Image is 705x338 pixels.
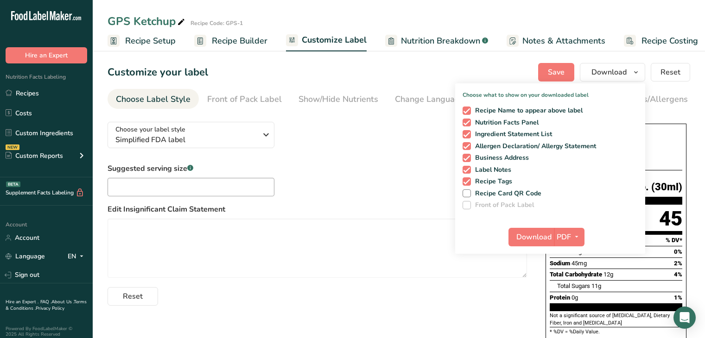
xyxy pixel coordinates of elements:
span: Save [548,67,565,78]
a: Privacy Policy [36,305,64,312]
span: Allergen Declaration/ Allergy Statement [471,142,597,150]
span: Protein [550,294,570,301]
button: Save [538,63,574,81]
div: NEW [6,144,19,150]
section: * %DV = %Daily Value. [550,327,682,336]
a: Recipe Setup [108,31,176,51]
span: 4% [674,271,682,278]
span: Recipe Builder [212,35,267,47]
button: Reset [651,63,690,81]
span: 2% [674,260,682,267]
div: Edit Ingredients/Allergens List [586,93,704,106]
a: Recipe Builder [194,31,267,51]
span: Recipe Tags [471,177,513,186]
span: Recipe Setup [125,35,176,47]
span: Reset [661,67,680,78]
button: Download [580,63,645,81]
label: Suggested serving size [108,163,274,174]
span: Label Notes [471,166,512,174]
a: Notes & Attachments [507,31,605,51]
span: Simplified FDA label [115,134,257,145]
h1: Customize your label [108,65,208,80]
span: 2 Tbsp. (30ml) [615,182,682,193]
span: 11g [591,282,601,289]
div: 45 [659,207,682,231]
span: Notes & Attachments [522,35,605,47]
button: Reset [108,287,158,306]
span: 0% [674,248,682,255]
div: BETA [6,182,20,187]
span: Reset [123,291,143,302]
span: Customize Label [302,34,367,46]
span: Nutrition Facts Panel [471,119,539,127]
button: Choose your label style Simplified FDA label [108,122,274,148]
div: Open Intercom Messenger [673,307,696,329]
p: Choose what to show on your downloaded label [455,83,645,99]
div: Custom Reports [6,151,63,161]
div: GPS Ketchup [108,13,187,30]
span: 12g [603,271,613,278]
span: 45mg [572,260,587,267]
section: Not a significant source of [MEDICAL_DATA], Dietary Fiber, Iron and [MEDICAL_DATA] [550,312,682,327]
span: Ingredient Statement List [471,130,553,138]
div: EN [68,251,87,262]
span: Download [591,67,627,78]
span: Choose your label style [115,125,185,134]
button: PDF [554,228,584,246]
span: 0g [572,294,578,301]
span: 1% [674,294,682,301]
div: Powered By FoodLabelMaker © 2025 All Rights Reserved [6,326,87,337]
a: Nutrition Breakdown [385,31,488,51]
span: Front of Pack Label [471,201,534,209]
span: Total Carbohydrate [550,271,602,278]
button: Download [508,228,554,246]
div: Change Language [395,93,464,106]
div: Front of Pack Label [207,93,282,106]
span: Recipe Name to appear above label [471,106,583,115]
a: About Us . [51,299,74,305]
div: Choose Label Style [116,93,191,106]
span: Nutrition Breakdown [401,35,480,47]
span: Recipe Card QR Code [471,189,542,198]
span: Download [516,232,552,243]
span: Business Address [471,154,529,162]
a: Recipe Costing [624,31,698,51]
a: Customize Label [286,30,367,52]
a: Language [6,248,45,264]
span: Total Sugars [557,282,590,289]
a: Terms & Conditions . [6,299,87,312]
label: Edit Insignificant Claim Statement [108,204,527,215]
span: PDF [557,232,571,243]
span: Sodium [550,260,570,267]
button: Hire an Expert [6,47,87,63]
a: Hire an Expert . [6,299,38,305]
div: Recipe Code: GPS-1 [191,19,243,27]
a: FAQ . [40,299,51,305]
div: Show/Hide Nutrients [299,93,378,106]
span: Recipe Costing [641,35,698,47]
